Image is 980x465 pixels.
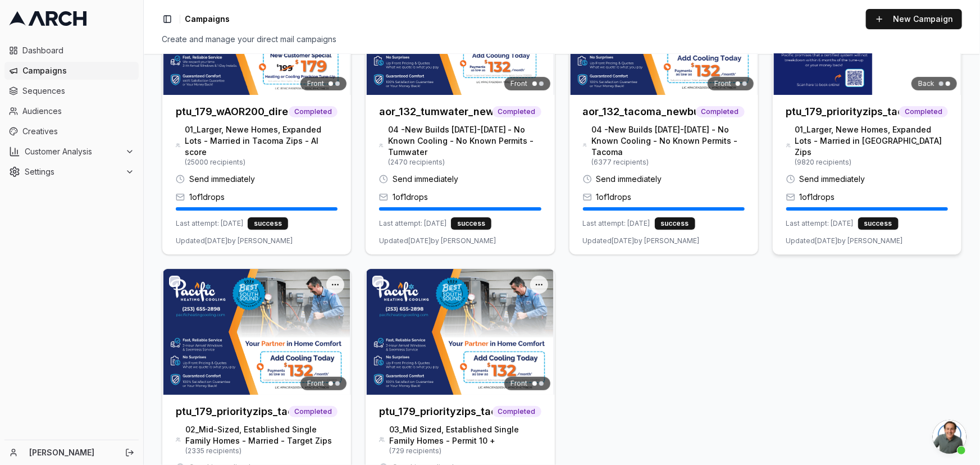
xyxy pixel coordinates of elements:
[289,406,338,417] span: Completed
[596,192,632,203] span: 1 of 1 drops
[379,219,446,228] span: Last attempt: [DATE]
[655,217,695,230] div: success
[389,424,541,446] span: 03_Mid Sized, Established Single Family Homes - Permit 10 +
[22,126,134,137] span: Creatives
[176,104,289,120] h3: ptu_179_wAOR200_directmail_tacoma_sept2025
[388,124,541,158] span: 04 -New Builds [DATE]-[DATE] - No Known Cooling - No Known Permits - Tumwater
[185,13,230,25] span: Campaigns
[696,106,745,117] span: Completed
[307,379,324,388] span: Front
[451,217,491,230] div: success
[583,236,700,245] span: Updated [DATE] by [PERSON_NAME]
[4,42,139,60] a: Dashboard
[786,104,899,120] h3: ptu_179_priorityzips_tacoma_drop1_june2025_01
[379,404,492,420] h3: ptu_179_priorityzips_tacoma_drop1_june2025_03
[185,13,230,25] nav: breadcrumb
[493,406,541,417] span: Completed
[596,174,662,185] span: Send immediately
[185,124,338,158] span: 01_Larger, Newe Homes, Expanded Lots - Married in Tacoma Zips - AI score
[800,174,865,185] span: Send immediately
[307,79,324,88] span: Front
[899,106,948,117] span: Completed
[393,174,458,185] span: Send immediately
[4,163,139,181] button: Settings
[4,122,139,140] a: Creatives
[933,420,967,454] a: Open chat
[366,269,554,395] img: Front creative for ptu_179_priorityzips_tacoma_drop1_june2025_03
[583,104,696,120] h3: aor_132_tacoma_newbuilds_noac_drop1
[591,158,745,167] span: ( 6377 recipients)
[122,445,138,461] button: Log out
[393,192,428,203] span: 1 of 1 drops
[591,124,745,158] span: 04 -New Builds [DATE]-[DATE] - No Known Cooling - No Known Permits - Tacoma
[786,236,903,245] span: Updated [DATE] by [PERSON_NAME]
[22,85,134,97] span: Sequences
[4,102,139,120] a: Audiences
[4,62,139,80] a: Campaigns
[176,219,243,228] span: Last attempt: [DATE]
[185,424,338,446] span: 02_Mid-Sized, Established Single Family Homes - Married - Target Zips
[162,34,962,45] div: Create and manage your direct mail campaigns
[511,79,528,88] span: Front
[185,446,338,455] span: ( 2335 recipients)
[388,158,541,167] span: ( 2470 recipients)
[511,379,528,388] span: Front
[248,217,288,230] div: success
[176,236,293,245] span: Updated [DATE] by [PERSON_NAME]
[189,174,255,185] span: Send immediately
[289,106,338,117] span: Completed
[162,269,351,395] img: Front creative for ptu_179_priorityzips_tacoma_drop1_june2025_02
[25,166,121,177] span: Settings
[858,217,899,230] div: success
[583,219,650,228] span: Last attempt: [DATE]
[185,158,338,167] span: ( 25000 recipients)
[379,236,496,245] span: Updated [DATE] by [PERSON_NAME]
[493,106,541,117] span: Completed
[389,446,541,455] span: ( 729 recipients)
[786,219,854,228] span: Last attempt: [DATE]
[866,9,962,29] button: New Campaign
[379,104,492,120] h3: aor_132_tumwater_newbuilds_noac_drop1
[714,79,731,88] span: Front
[4,82,139,100] a: Sequences
[22,106,134,117] span: Audiences
[25,146,121,157] span: Customer Analysis
[189,192,225,203] span: 1 of 1 drops
[918,79,935,88] span: Back
[29,447,113,458] a: [PERSON_NAME]
[795,158,948,167] span: ( 9820 recipients)
[22,65,134,76] span: Campaigns
[4,143,139,161] button: Customer Analysis
[800,192,835,203] span: 1 of 1 drops
[176,404,289,420] h3: ptu_179_priorityzips_tacoma_drop1_june2025_02
[22,45,134,56] span: Dashboard
[795,124,948,158] span: 01_Larger, Newe Homes, Expanded Lots - Married in [GEOGRAPHIC_DATA] Zips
